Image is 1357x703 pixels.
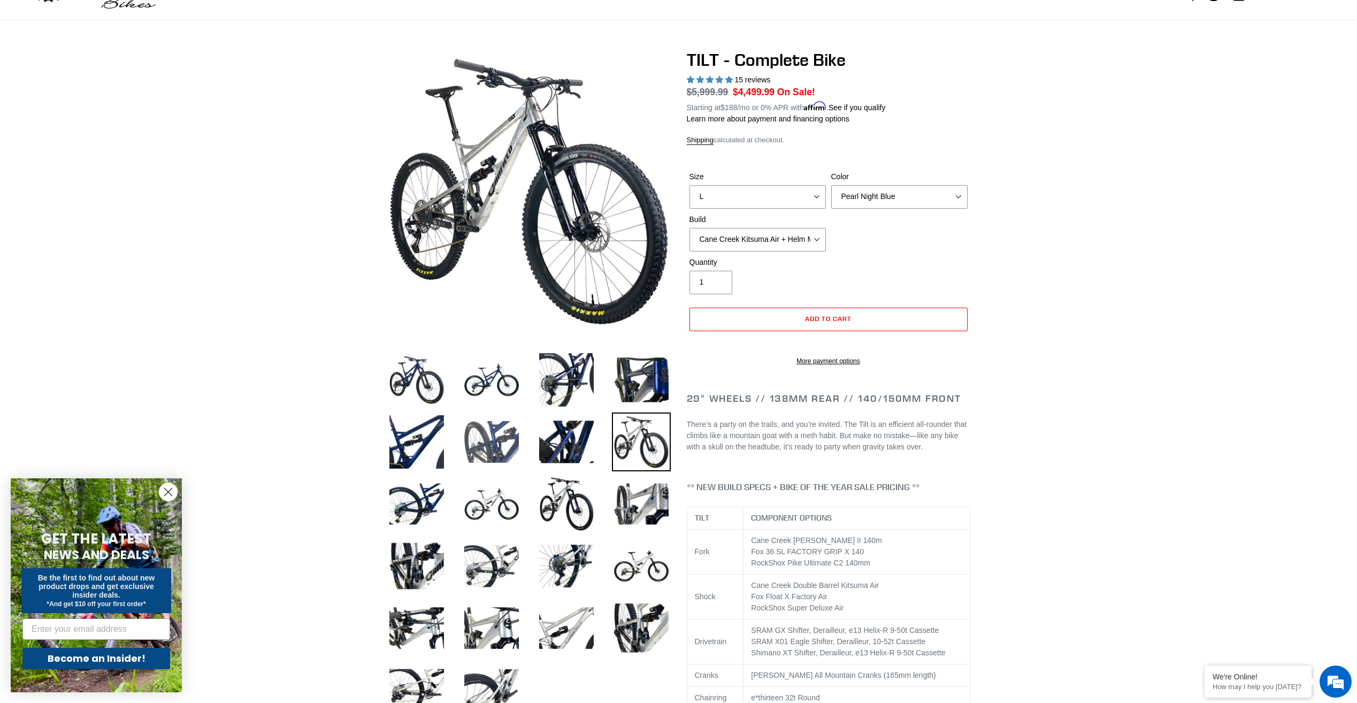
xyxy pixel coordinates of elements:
img: Load image into Gallery viewer, TILT - Complete Bike [612,350,671,409]
label: Quantity [689,257,826,268]
span: $4,499.99 [733,87,775,97]
img: Load image into Gallery viewer, TILT - Complete Bike [387,412,446,471]
td: Cane Creek [PERSON_NAME] II 140m Fox 36 SL FACTORY GRIP X 140 RockShox Pike Ultimate C2 140mm [743,530,970,575]
img: Load image into Gallery viewer, TILT - Complete Bike [387,537,446,595]
span: Add to cart [805,315,852,323]
span: We're online! [62,135,148,243]
td: Drivetrain [687,620,743,664]
img: Load image into Gallery viewer, TILT - Complete Bike [537,599,596,658]
span: GET THE LATEST [41,529,151,548]
a: Learn more about payment and financing options [687,114,849,123]
span: Be the first to find out about new product drops and get exclusive insider deals. [38,574,155,599]
h1: TILT - Complete Bike [687,50,970,70]
p: There’s a party on the trails, and you’re invited. The Tilt is an efficient all-rounder that clim... [687,419,970,453]
img: Load image into Gallery viewer, TILT - Complete Bike [462,537,521,595]
img: Load image into Gallery viewer, TILT - Complete Bike [537,537,596,595]
img: Load image into Gallery viewer, TILT - Complete Bike [612,412,671,471]
td: Fork [687,530,743,575]
img: Load image into Gallery viewer, TILT - Complete Bike [462,350,521,409]
div: Navigation go back [12,59,28,75]
span: NEWS AND DEALS [44,546,149,563]
h4: ** NEW BUILD SPECS + BIKE OF THE YEAR SALE PRICING ** [687,482,970,492]
label: Size [689,171,826,182]
span: Affirm [804,102,826,111]
img: Load image into Gallery viewer, TILT - Complete Bike [462,599,521,658]
img: Load image into Gallery viewer, TILT - Complete Bike [387,350,446,409]
div: Chat with us now [72,60,196,74]
a: See if you qualify - Learn more about Affirm Financing (opens in modal) [829,103,886,112]
img: Load image into Gallery viewer, TILT - Complete Bike [612,475,671,533]
button: Add to cart [689,308,968,331]
a: Shipping [687,136,714,145]
td: Shock [687,575,743,620]
input: Enter your email address [22,618,170,640]
p: Starting at /mo or 0% APR with . [687,100,886,113]
p: How may I help you today? [1213,683,1304,691]
img: Load image into Gallery viewer, TILT - Complete Bike [387,599,446,658]
div: Minimize live chat window [175,5,201,31]
div: calculated at checkout. [687,135,970,146]
label: Color [831,171,968,182]
div: We're Online! [1213,673,1304,681]
td: Cranks [687,664,743,687]
img: Load image into Gallery viewer, TILT - Complete Bike [387,475,446,533]
img: Load image into Gallery viewer, TILT - Complete Bike [612,537,671,595]
img: Load image into Gallery viewer, TILT - Complete Bike [612,599,671,658]
th: COMPONENT OPTIONS [743,507,970,530]
span: 15 reviews [734,75,770,84]
img: Load image into Gallery viewer, TILT - Complete Bike [462,412,521,471]
td: Cane Creek Double Barrel Kitsuma Air Fox Float X Factory Air RockShox Super Deluxe Air [743,575,970,620]
td: [PERSON_NAME] All Mountain Cranks (165mm length) [743,664,970,687]
img: Load image into Gallery viewer, TILT - Complete Bike [537,475,596,533]
img: Load image into Gallery viewer, TILT - Complete Bike [537,412,596,471]
button: Become an Insider! [22,648,170,669]
img: Load image into Gallery viewer, TILT - Complete Bike [537,350,596,409]
th: TILT [687,507,743,530]
span: *And get $10 off your first order* [47,600,145,608]
button: Close dialog [159,483,178,501]
img: d_696896380_company_1647369064580_696896380 [34,54,61,80]
label: Build [689,214,826,225]
textarea: Type your message and hit 'Enter' [5,292,204,330]
a: More payment options [689,356,968,366]
td: SRAM GX Shifter, Derailleur, e13 Helix-R 9-50t Cassette SRAM X01 Eagle Shifter, Derailleur, 10-52... [743,620,970,664]
h2: 29" Wheels // 138mm Rear // 140/150mm Front [687,393,970,404]
img: Load image into Gallery viewer, TILT - Complete Bike [462,475,521,533]
span: 5.00 stars [687,75,735,84]
span: On Sale! [777,85,815,99]
span: $188 [720,103,737,112]
s: $5,999.99 [687,87,729,97]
